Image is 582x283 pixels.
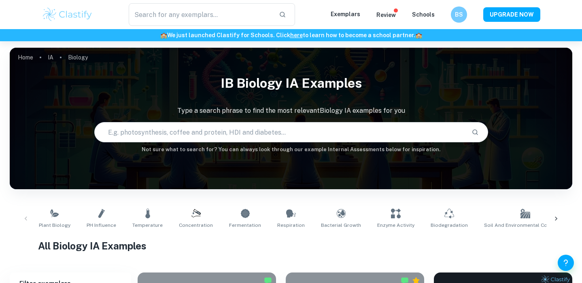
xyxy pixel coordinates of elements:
[468,125,482,139] button: Search
[18,52,33,63] a: Home
[10,146,572,154] h6: Not sure what to search for? You can always look through our example Internal Assessments below f...
[321,222,361,229] span: Bacterial Growth
[451,6,467,23] button: BS
[132,222,163,229] span: Temperature
[129,3,272,26] input: Search for any exemplars...
[376,11,396,19] p: Review
[277,222,305,229] span: Respiration
[455,10,464,19] h6: BS
[229,222,261,229] span: Fermentation
[377,222,414,229] span: Enzyme Activity
[331,10,360,19] p: Exemplars
[483,7,540,22] button: UPGRADE NOW
[38,239,544,253] h1: All Biology IA Examples
[2,31,580,40] h6: We just launched Clastify for Schools. Click to learn how to become a school partner.
[87,222,116,229] span: pH Influence
[160,32,167,38] span: 🏫
[10,106,572,116] p: Type a search phrase to find the most relevant Biology IA examples for you
[68,53,88,62] p: Biology
[290,32,303,38] a: here
[431,222,468,229] span: Biodegradation
[558,255,574,271] button: Help and Feedback
[415,32,422,38] span: 🏫
[10,70,572,96] h1: IB Biology IA examples
[48,52,53,63] a: IA
[179,222,213,229] span: Concentration
[39,222,70,229] span: Plant Biology
[412,11,435,18] a: Schools
[95,121,465,144] input: E.g. photosynthesis, coffee and protein, HDI and diabetes...
[42,6,93,23] img: Clastify logo
[484,222,567,229] span: Soil and Environmental Conditions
